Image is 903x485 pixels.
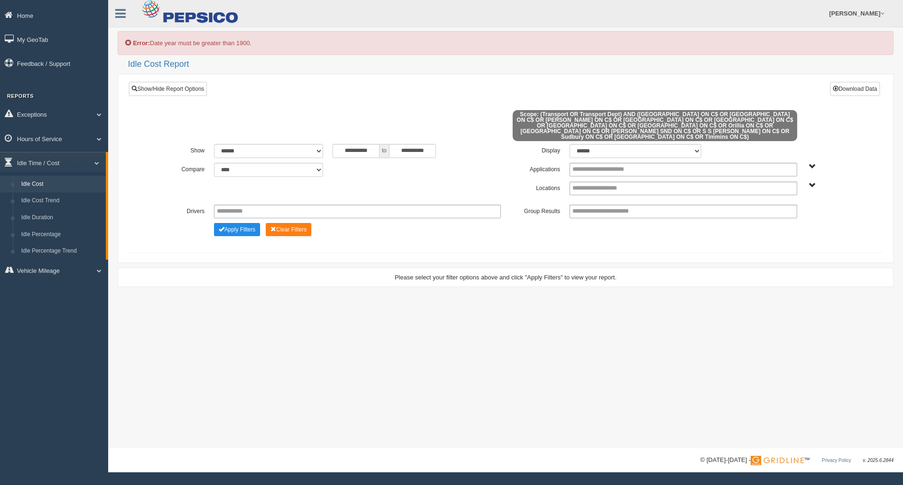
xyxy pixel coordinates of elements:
button: Change Filter Options [214,223,260,236]
a: Show/Hide Report Options [129,82,207,96]
b: Error: [133,40,150,47]
label: Applications [506,163,565,174]
span: Scope: (Transport OR Transport Dept) AND ([GEOGRAPHIC_DATA] ON C$ OR [GEOGRAPHIC_DATA] ON C$ OR [... [513,110,797,141]
button: Download Data [830,82,880,96]
img: Gridline [751,456,804,465]
label: Compare [150,163,209,174]
label: Drivers [150,205,209,216]
a: Idle Cost [17,176,106,193]
a: Idle Cost Trend [17,192,106,209]
a: Idle Percentage Trend [17,243,106,260]
label: Locations [506,182,565,193]
div: Please select your filter options above and click "Apply Filters" to view your report. [126,273,885,282]
a: Idle Duration [17,209,106,226]
div: Date year must be greater than 1900. [118,31,894,55]
span: v. 2025.6.2844 [863,458,894,463]
a: Privacy Policy [822,458,851,463]
label: Display [506,144,565,155]
div: © [DATE]-[DATE] - ™ [700,455,894,465]
label: Group Results [506,205,565,216]
label: Show [150,144,209,155]
a: Idle Percentage [17,226,106,243]
h2: Idle Cost Report [128,60,894,69]
button: Change Filter Options [266,223,311,236]
span: to [380,144,389,158]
